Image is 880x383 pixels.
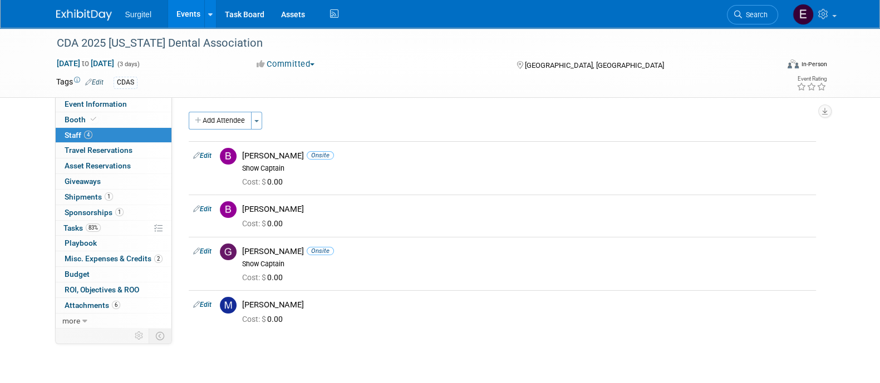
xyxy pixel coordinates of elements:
[220,297,237,314] img: M.jpg
[65,161,131,170] span: Asset Reservations
[53,33,761,53] div: CDA 2025 [US_STATE] Dental Association
[116,61,140,68] span: (3 days)
[65,238,97,247] span: Playbook
[242,273,287,282] span: 0.00
[242,177,287,186] span: 0.00
[56,143,171,158] a: Travel Reservations
[525,61,664,69] span: [GEOGRAPHIC_DATA], [GEOGRAPHIC_DATA]
[727,5,778,24] a: Search
[788,59,799,68] img: Format-Inperson.png
[125,10,151,19] span: Surgitel
[242,300,812,310] div: [PERSON_NAME]
[220,148,237,165] img: B.jpg
[62,316,80,325] span: more
[91,116,96,122] i: Booth reservation complete
[130,329,149,343] td: Personalize Event Tab Strip
[63,223,101,232] span: Tasks
[56,97,171,112] a: Event Information
[220,243,237,260] img: G.jpg
[242,164,812,173] div: Show Captain
[65,270,90,278] span: Budget
[56,128,171,143] a: Staff4
[65,301,120,310] span: Attachments
[84,131,92,139] span: 4
[242,219,267,228] span: Cost: $
[242,315,287,324] span: 0.00
[56,205,171,220] a: Sponsorships1
[56,158,171,173] a: Asset Reservations
[193,247,212,255] a: Edit
[793,4,814,25] img: Event Coordinator
[85,78,104,86] a: Edit
[65,177,101,186] span: Giveaways
[193,301,212,309] a: Edit
[242,315,267,324] span: Cost: $
[242,219,287,228] span: 0.00
[56,314,171,329] a: more
[56,282,171,297] a: ROI, Objectives & ROO
[796,76,826,82] div: Event Rating
[56,251,171,266] a: Misc. Expenses & Credits2
[242,246,812,257] div: [PERSON_NAME]
[242,177,267,186] span: Cost: $
[56,298,171,313] a: Attachments6
[80,59,91,68] span: to
[86,223,101,232] span: 83%
[56,58,115,68] span: [DATE] [DATE]
[154,255,163,263] span: 2
[65,254,163,263] span: Misc. Expenses & Credits
[56,76,104,89] td: Tags
[307,151,334,160] span: Onsite
[242,260,812,268] div: Show Captain
[193,152,212,160] a: Edit
[65,192,113,201] span: Shipments
[56,112,171,127] a: Booth
[742,11,768,19] span: Search
[193,205,212,213] a: Edit
[712,58,827,74] div: Event Format
[149,329,171,343] td: Toggle Event Tabs
[220,201,237,218] img: B.jpg
[112,301,120,309] span: 6
[65,115,99,124] span: Booth
[56,267,171,282] a: Budget
[56,9,112,21] img: ExhibitDay
[307,247,334,255] span: Onsite
[242,273,267,282] span: Cost: $
[800,60,827,68] div: In-Person
[242,204,812,215] div: [PERSON_NAME]
[253,58,319,70] button: Committed
[56,236,171,251] a: Playbook
[65,208,124,217] span: Sponsorships
[56,190,171,205] a: Shipments1
[56,174,171,189] a: Giveaways
[189,112,252,130] button: Add Attendee
[65,285,139,294] span: ROI, Objectives & ROO
[242,151,812,161] div: [PERSON_NAME]
[115,208,124,216] span: 1
[65,146,132,155] span: Travel Reservations
[65,131,92,140] span: Staff
[56,221,171,236] a: Tasks83%
[114,77,137,88] div: CDAS
[105,192,113,201] span: 1
[65,100,127,108] span: Event Information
